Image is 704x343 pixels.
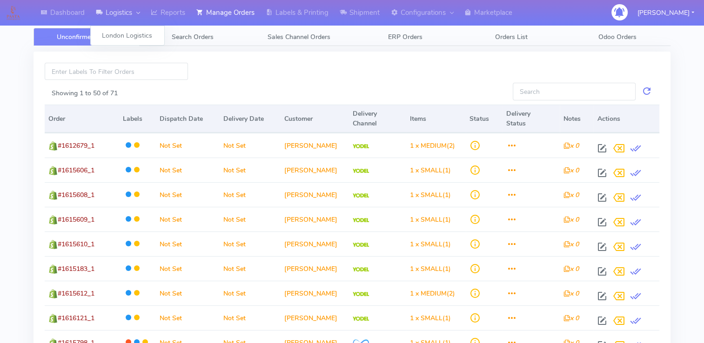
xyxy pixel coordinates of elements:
[598,33,637,41] span: Odoo Orders
[563,240,579,249] i: x 0
[220,231,280,256] td: Not Set
[410,289,447,298] span: 1 x MEDIUM
[353,218,369,223] img: Yodel
[58,191,94,199] span: #1615608_1
[353,267,369,272] img: Yodel
[281,256,349,281] td: [PERSON_NAME]
[513,83,636,100] input: Search
[353,243,369,247] img: Yodel
[563,141,579,150] i: x 0
[410,289,455,298] span: (2)
[410,240,443,249] span: 1 x SMALL
[281,158,349,182] td: [PERSON_NAME]
[156,158,220,182] td: Not Set
[220,305,280,330] td: Not Set
[156,182,220,207] td: Not Set
[353,193,369,198] img: Yodel
[220,133,280,158] td: Not Set
[410,264,443,273] span: 1 x SMALL
[410,240,451,249] span: (1)
[466,105,503,133] th: Status
[220,158,280,182] td: Not Set
[58,264,94,273] span: #1615183_1
[410,166,451,175] span: (1)
[58,215,94,224] span: #1615609_1
[410,141,447,150] span: 1 x MEDIUM
[281,231,349,256] td: [PERSON_NAME]
[156,256,220,281] td: Not Set
[220,182,280,207] td: Not Set
[220,281,280,305] td: Not Set
[410,166,443,175] span: 1 x SMALL
[349,105,406,133] th: Delivery Channel
[57,33,116,41] span: Unconfirmed Orders
[353,317,369,321] img: Yodel
[45,63,188,80] input: Enter Labels To Filter Orders
[388,33,422,41] span: ERP Orders
[156,281,220,305] td: Not Set
[119,105,156,133] th: Labels
[281,105,349,133] th: Customer
[353,144,369,149] img: Yodel
[220,256,280,281] td: Not Set
[91,28,164,43] a: London Logistics
[156,105,220,133] th: Dispatch Date
[281,133,349,158] td: [PERSON_NAME]
[410,215,443,224] span: 1 x SMALL
[410,191,443,199] span: 1 x SMALL
[353,169,369,173] img: Yodel
[503,105,559,133] th: Delivery Status
[172,33,214,41] span: Search Orders
[268,33,330,41] span: Sales Channel Orders
[410,215,451,224] span: (1)
[410,191,451,199] span: (1)
[281,281,349,305] td: [PERSON_NAME]
[220,105,280,133] th: Delivery Date
[156,133,220,158] td: Not Set
[281,182,349,207] td: [PERSON_NAME]
[410,264,451,273] span: (1)
[563,314,579,323] i: x 0
[58,289,94,298] span: #1615612_1
[563,166,579,175] i: x 0
[563,264,579,273] i: x 0
[353,292,369,297] img: Yodel
[495,33,528,41] span: Orders List
[563,191,579,199] i: x 0
[410,141,455,150] span: (2)
[156,207,220,231] td: Not Set
[410,314,451,323] span: (1)
[410,314,443,323] span: 1 x SMALL
[45,105,119,133] th: Order
[406,105,466,133] th: Items
[281,305,349,330] td: [PERSON_NAME]
[58,141,94,150] span: #1612679_1
[594,105,659,133] th: Actions
[156,305,220,330] td: Not Set
[560,105,594,133] th: Notes
[281,207,349,231] td: [PERSON_NAME]
[563,215,579,224] i: x 0
[58,240,94,249] span: #1615610_1
[52,88,118,98] label: Showing 1 to 50 of 71
[630,3,701,22] button: [PERSON_NAME]
[220,207,280,231] td: Not Set
[34,28,670,46] ul: Tabs
[58,314,94,323] span: #1616121_1
[58,166,94,175] span: #1615606_1
[156,231,220,256] td: Not Set
[563,289,579,298] i: x 0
